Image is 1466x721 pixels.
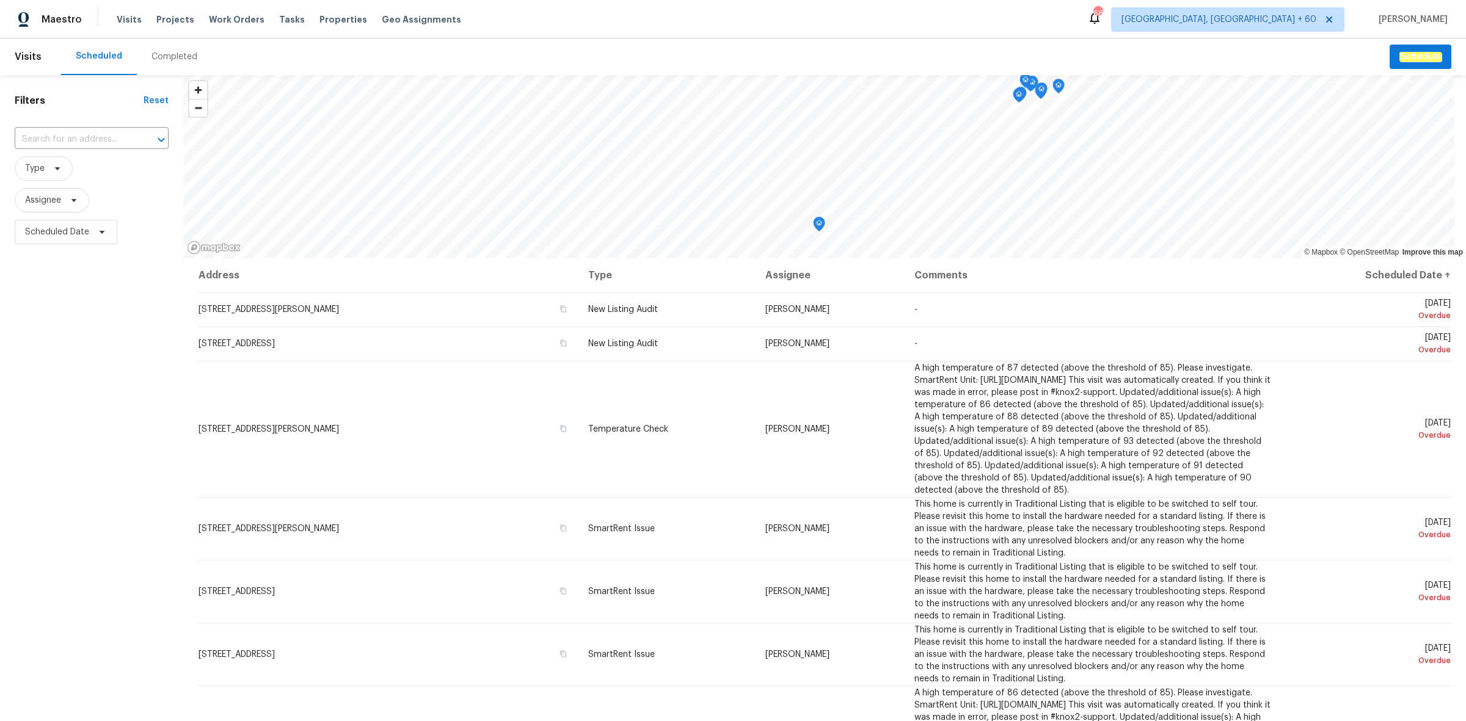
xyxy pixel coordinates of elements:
span: Properties [319,13,367,26]
span: SmartRent Issue [588,587,655,596]
h1: Filters [15,95,144,107]
span: Type [25,162,45,175]
span: [DATE] [1291,333,1451,356]
span: [PERSON_NAME] [765,425,830,433]
button: Zoom in [189,81,207,99]
button: Copy Address [558,423,569,434]
div: Scheduled [76,50,122,62]
em: Schedule [1399,52,1442,62]
button: Open [153,131,170,148]
span: Visits [117,13,142,26]
a: OpenStreetMap [1340,248,1399,256]
span: [PERSON_NAME] [765,587,830,596]
span: [PERSON_NAME] [765,305,830,314]
span: Work Orders [209,13,264,26]
button: Copy Address [558,648,569,659]
span: [PERSON_NAME] [765,650,830,659]
a: Improve this map [1402,248,1463,256]
span: New Listing Audit [588,339,658,348]
button: Copy Address [558,338,569,349]
button: Copy Address [558,523,569,534]
span: [STREET_ADDRESS] [199,650,275,659]
span: [STREET_ADDRESS] [199,587,275,596]
span: Tasks [279,15,305,24]
button: Schedule [1390,45,1451,70]
span: [DATE] [1291,518,1451,541]
span: [PERSON_NAME] [765,524,830,533]
div: Overdue [1291,429,1451,441]
span: Projects [156,13,194,26]
span: [DATE] [1291,299,1451,322]
div: Overdue [1291,344,1451,356]
span: This home is currently in Traditional Listing that is eligible to be switched to self tour. Pleas... [914,563,1266,620]
input: Search for an address... [15,130,134,149]
span: This home is currently in Traditional Listing that is eligible to be switched to self tour. Pleas... [914,500,1266,557]
div: Map marker [813,217,825,236]
span: Visits [15,43,42,70]
span: Scheduled Date [25,226,89,238]
span: SmartRent Issue [588,650,655,659]
th: Address [198,258,578,292]
span: Geo Assignments [382,13,461,26]
div: Map marker [1013,88,1025,107]
span: Assignee [25,194,61,206]
span: [PERSON_NAME] [1374,13,1448,26]
span: [STREET_ADDRESS][PERSON_NAME] [199,524,339,533]
div: Map marker [1026,76,1038,95]
span: Temperature Check [588,425,668,433]
a: Mapbox [1304,248,1338,256]
div: Overdue [1291,654,1451,667]
th: Type [578,258,756,292]
span: [DATE] [1291,581,1451,604]
span: [DATE] [1291,644,1451,667]
a: Mapbox homepage [187,241,241,255]
span: This home is currently in Traditional Listing that is eligible to be switched to self tour. Pleas... [914,626,1266,683]
span: [STREET_ADDRESS][PERSON_NAME] [199,425,339,433]
button: Zoom out [189,99,207,117]
button: Copy Address [558,585,569,596]
span: [GEOGRAPHIC_DATA], [GEOGRAPHIC_DATA] + 60 [1121,13,1316,26]
th: Comments [905,258,1281,292]
span: - [914,305,917,314]
div: Map marker [1035,82,1048,101]
div: Map marker [1019,73,1032,92]
th: Assignee [756,258,905,292]
span: Maestro [42,13,82,26]
span: [STREET_ADDRESS][PERSON_NAME] [199,305,339,314]
span: - [914,339,917,348]
div: Map marker [1052,79,1065,98]
span: New Listing Audit [588,305,658,314]
span: Zoom out [189,100,207,117]
div: Reset [144,95,169,107]
div: Overdue [1291,310,1451,322]
span: A high temperature of 87 detected (above the threshold of 85). Please investigate. SmartRent Unit... [914,364,1271,495]
span: SmartRent Issue [588,524,655,533]
span: [DATE] [1291,419,1451,441]
th: Scheduled Date ↑ [1281,258,1451,292]
div: 682 [1093,7,1102,20]
div: Overdue [1291,529,1451,541]
canvas: Map [183,75,1454,258]
span: [PERSON_NAME] [765,339,830,348]
div: Overdue [1291,592,1451,604]
div: Map marker [1015,87,1027,106]
div: Completed [151,51,197,63]
button: Copy Address [558,303,569,314]
span: [STREET_ADDRESS] [199,339,275,348]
